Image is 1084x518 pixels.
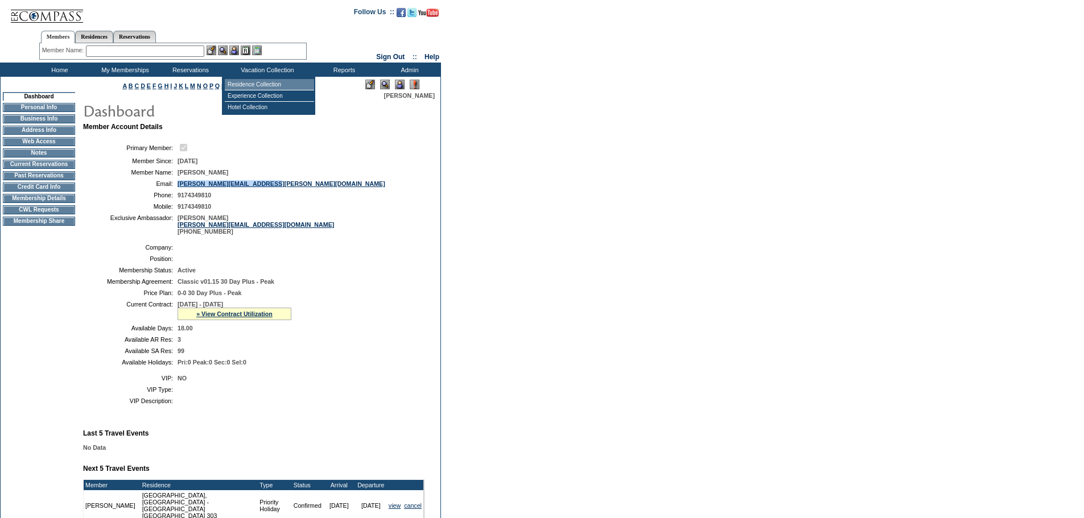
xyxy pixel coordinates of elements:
[3,137,75,146] td: Web Access
[178,289,242,296] span: 0-0 30 Day Plus - Peak
[365,80,375,89] img: Edit Mode
[178,325,193,331] span: 18.00
[404,502,422,509] a: cancel
[88,180,173,187] td: Email:
[88,169,173,176] td: Member Name:
[83,429,149,437] b: Last 5 Travel Events
[3,103,75,112] td: Personal Info
[123,82,127,89] a: A
[310,63,376,77] td: Reports
[3,205,75,214] td: CWL Requests
[3,114,75,123] td: Business Info
[42,45,86,55] div: Member Name:
[395,80,405,89] img: Impersonate
[389,502,401,509] a: view
[407,11,417,18] a: Follow us on Twitter
[178,375,187,382] span: NO
[3,183,75,192] td: Credit Card Info
[83,465,150,473] b: Next 5 Travel Events
[178,158,197,164] span: [DATE]
[141,480,258,490] td: Residence
[418,9,439,17] img: Subscribe to our YouTube Channel
[88,289,173,296] td: Price Plan:
[380,80,390,89] img: View Mode
[88,336,173,343] td: Available AR Res:
[83,99,310,122] img: pgTtlDashboard.gif
[225,79,314,90] td: Residence Collection
[355,480,387,490] td: Departure
[209,82,213,89] a: P
[178,267,196,273] span: Active
[170,82,172,89] a: I
[88,158,173,164] td: Member Since:
[215,82,220,89] a: Q
[354,7,394,20] td: Follow Us ::
[158,82,162,89] a: G
[88,278,173,285] td: Membership Agreement:
[376,53,405,61] a: Sign Out
[26,63,91,77] td: Home
[407,8,417,17] img: Follow us on Twitter
[397,11,406,18] a: Become our fan on Facebook
[164,82,169,89] a: H
[83,444,434,451] div: No Data
[196,310,273,317] a: » View Contract Utilization
[3,92,75,101] td: Dashboard
[185,82,188,89] a: L
[152,82,156,89] a: F
[229,45,239,55] img: Impersonate
[323,480,355,490] td: Arrival
[88,142,173,153] td: Primary Member:
[88,203,173,210] td: Mobile:
[424,53,439,61] a: Help
[418,11,439,18] a: Subscribe to our YouTube Channel
[3,194,75,203] td: Membership Details
[410,80,419,89] img: Log Concern/Member Elevation
[178,169,228,176] span: [PERSON_NAME]
[88,347,173,354] td: Available SA Res:
[88,255,173,262] td: Position:
[225,90,314,102] td: Experience Collection
[113,31,156,43] a: Reservations
[156,63,222,77] td: Reservations
[178,336,181,343] span: 3
[83,123,163,131] b: Member Account Details
[41,31,76,43] a: Members
[207,45,216,55] img: b_edit.gif
[178,203,211,210] span: 9174349810
[3,217,75,226] td: Membership Share
[88,301,173,320] td: Current Contract:
[197,82,201,89] a: N
[190,82,195,89] a: M
[88,375,173,382] td: VIP:
[384,92,435,99] span: [PERSON_NAME]
[292,480,323,490] td: Status
[178,214,334,235] span: [PERSON_NAME] [PHONE_NUMBER]
[178,278,274,285] span: Classic v01.15 30 Day Plus - Peak
[88,359,173,366] td: Available Holidays:
[179,82,183,89] a: K
[203,82,208,89] a: O
[129,82,133,89] a: B
[75,31,113,43] a: Residences
[141,82,145,89] a: D
[178,221,334,228] a: [PERSON_NAME][EMAIL_ADDRESS][DOMAIN_NAME]
[88,214,173,235] td: Exclusive Ambassador:
[178,359,246,366] span: Pri:0 Peak:0 Sec:0 Sel:0
[222,63,310,77] td: Vacation Collection
[3,160,75,169] td: Current Reservations
[178,301,223,308] span: [DATE] - [DATE]
[241,45,250,55] img: Reservations
[178,192,211,198] span: 9174349810
[88,267,173,273] td: Membership Status:
[3,171,75,180] td: Past Reservations
[134,82,139,89] a: C
[91,63,156,77] td: My Memberships
[413,53,417,61] span: ::
[3,148,75,158] td: Notes
[3,126,75,135] td: Address Info
[147,82,151,89] a: E
[174,82,177,89] a: J
[88,325,173,331] td: Available Days:
[88,244,173,251] td: Company:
